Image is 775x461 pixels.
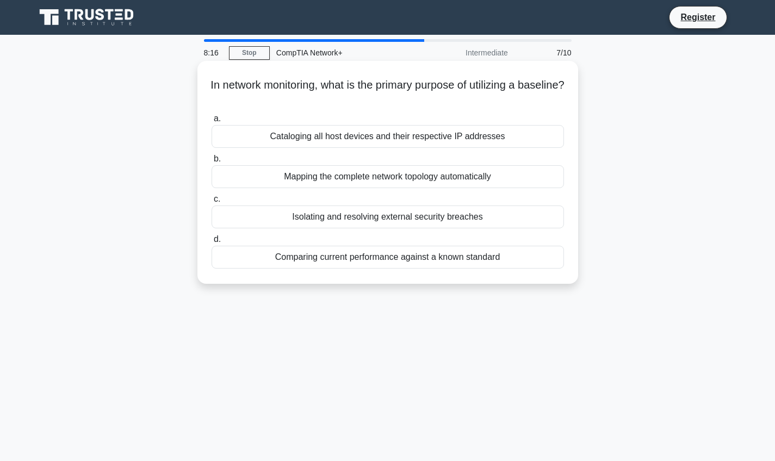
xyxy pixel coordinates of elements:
div: Cataloging all host devices and their respective IP addresses [212,125,564,148]
div: Comparing current performance against a known standard [212,246,564,269]
span: c. [214,194,220,203]
span: a. [214,114,221,123]
div: Intermediate [419,42,514,64]
div: Isolating and resolving external security breaches [212,205,564,228]
span: d. [214,234,221,244]
h5: In network monitoring, what is the primary purpose of utilizing a baseline? [210,78,565,105]
div: 7/10 [514,42,578,64]
a: Stop [229,46,270,60]
div: 8:16 [197,42,229,64]
div: Mapping the complete network topology automatically [212,165,564,188]
div: CompTIA Network+ [270,42,419,64]
a: Register [674,10,722,24]
span: b. [214,154,221,163]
